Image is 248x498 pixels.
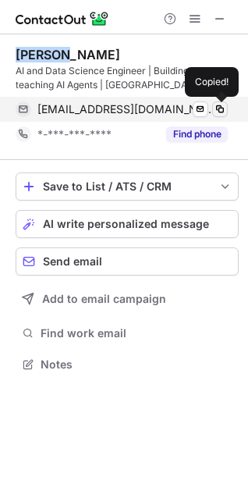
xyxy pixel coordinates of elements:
div: [PERSON_NAME] [16,47,120,62]
button: Add to email campaign [16,285,239,313]
button: save-profile-one-click [16,173,239,201]
button: Notes [16,354,239,375]
img: ContactOut v5.3.10 [16,9,109,28]
button: Find work email [16,322,239,344]
button: Reveal Button [166,126,228,142]
span: Send email [43,255,102,268]
span: AI write personalized message [43,218,209,230]
div: AI and Data Science Engineer | Building and teaching AI Agents | [GEOGRAPHIC_DATA]’s Top 3% voice... [16,64,239,92]
span: Find work email [41,326,232,340]
button: Send email [16,247,239,276]
span: Add to email campaign [42,293,166,305]
button: AI write personalized message [16,210,239,238]
span: [EMAIL_ADDRESS][DOMAIN_NAME] [37,102,216,116]
div: Save to List / ATS / CRM [43,180,211,193]
span: Notes [41,357,232,372]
